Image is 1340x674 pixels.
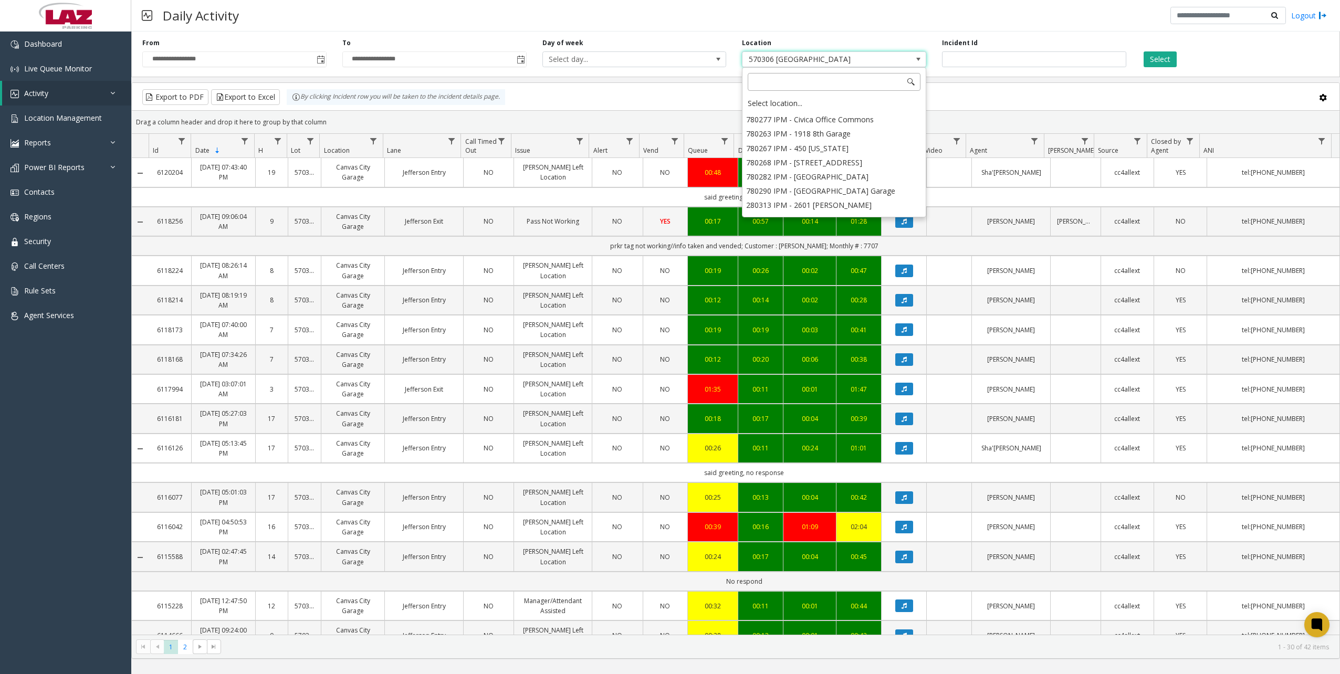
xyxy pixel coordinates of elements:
a: Canvas City Garage [328,212,378,231]
img: pageIcon [142,3,152,28]
a: YES [1160,443,1200,453]
img: 'icon' [11,114,19,123]
label: From [142,38,160,48]
a: [DATE] 09:06:04 AM [198,212,248,231]
a: NO [599,354,636,364]
a: NO [599,414,636,424]
a: tel:[PHONE_NUMBER] [1213,325,1333,335]
a: 7 [262,325,282,335]
a: tel:[PHONE_NUMBER] [1213,167,1333,177]
a: 00:48 [694,167,731,177]
img: 'icon' [11,65,19,73]
div: 00:04 [790,492,830,502]
a: NO [650,492,682,502]
a: 01:01 [843,443,875,453]
div: 00:28 [843,295,875,305]
a: tel:[PHONE_NUMBER] [1213,295,1333,305]
a: 00:06 [790,354,830,364]
a: 00:19 [745,325,777,335]
div: 00:02 [790,295,830,305]
td: prkr tag not working//info taken and vended; Customer : [PERSON_NAME]; Monthly # : 7707 [149,236,1339,256]
a: 570306 [295,167,315,177]
span: Contacts [24,187,55,197]
a: cc4allext [1107,167,1147,177]
a: 570306 [295,443,315,453]
a: Canvas City Garage [328,487,378,507]
span: NO [660,325,670,334]
a: 6116181 [155,414,185,424]
span: YES [1176,325,1186,334]
label: Incident Id [942,38,978,48]
span: NO [660,444,670,452]
li: 780282 IPM - [GEOGRAPHIC_DATA] [744,170,925,184]
span: Toggle popup [515,52,526,67]
a: Lot Filter Menu [303,134,317,148]
a: 00:12 [694,354,731,364]
img: 'icon' [11,188,19,197]
div: 00:38 [843,354,875,364]
a: 00:17 [745,414,777,424]
a: Collapse Details [132,445,149,453]
img: 'icon' [11,312,19,320]
a: YES [1160,384,1200,394]
a: Jefferson Exit [391,384,457,394]
a: 01:47 [843,384,875,394]
span: Call Centers [24,261,65,271]
a: NO [599,216,636,226]
a: tel:[PHONE_NUMBER] [1213,384,1333,394]
a: Call Timed Out Filter Menu [495,134,509,148]
a: 00:17 [694,216,731,226]
span: Activity [24,88,48,98]
span: NO [660,168,670,177]
div: 00:19 [694,266,731,276]
a: [PERSON_NAME] [978,295,1044,305]
a: Jefferson Entry [391,414,457,424]
a: 570306 [295,295,315,305]
span: Live Queue Monitor [24,64,92,73]
a: YES [1160,295,1200,305]
a: [DATE] 05:27:03 PM [198,408,248,428]
a: NO [470,414,507,424]
div: 01:28 [843,216,875,226]
a: 00:41 [843,325,875,335]
a: NO [650,384,682,394]
li: 280254 IPM - [GEOGRAPHIC_DATA] [744,213,925,227]
label: Location [742,38,771,48]
a: 00:14 [790,216,830,226]
a: [PERSON_NAME] Left Location [520,290,586,310]
img: 'icon' [11,238,19,246]
a: 00:18 [694,414,731,424]
a: [DATE] 08:19:19 AM [198,290,248,310]
a: 00:25 [694,492,731,502]
a: [DATE] 07:40:00 AM [198,320,248,340]
a: 00:24 [790,443,830,453]
div: 00:12 [694,295,731,305]
div: 00:39 [843,414,875,424]
a: Jefferson Entry [391,266,457,276]
a: NO [470,492,507,502]
span: YES [1176,168,1186,177]
a: YES [1160,325,1200,335]
span: NO [660,414,670,423]
div: 00:26 [745,266,777,276]
a: 00:11 [745,384,777,394]
span: 570306 [GEOGRAPHIC_DATA] [742,52,889,67]
span: Reports [24,138,51,148]
li: 780267 IPM - 450 [US_STATE] [744,141,925,155]
span: Security [24,236,51,246]
a: [DATE] 03:07:01 AM [198,379,248,399]
a: Canvas City Garage [328,260,378,280]
a: 00:13 [745,492,777,502]
a: [PERSON_NAME] Left Location [520,162,586,182]
a: ANI Filter Menu [1315,134,1329,148]
a: NO [599,443,636,453]
span: Rule Sets [24,286,56,296]
span: Agent Services [24,310,74,320]
a: NO [650,414,682,424]
div: 00:01 [790,384,830,394]
a: [PERSON_NAME] Left Location [520,350,586,370]
a: Issue Filter Menu [572,134,587,148]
